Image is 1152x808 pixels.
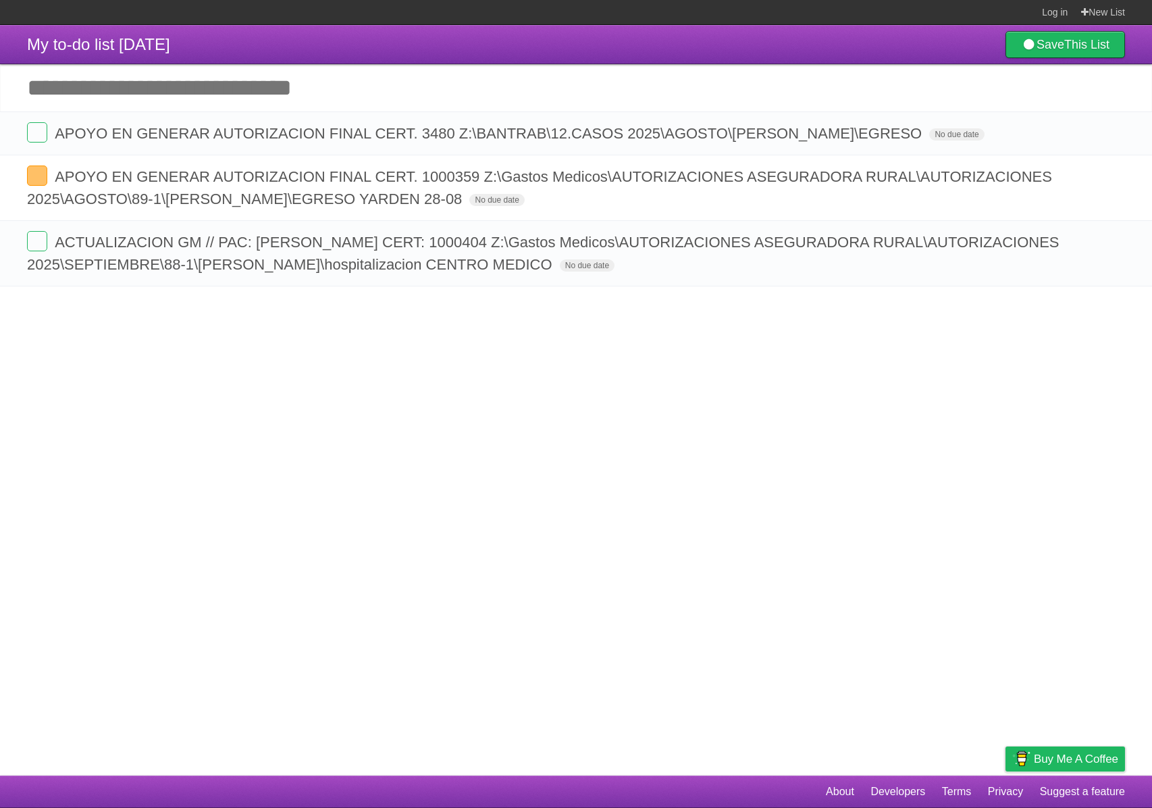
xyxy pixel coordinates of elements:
[1012,747,1030,770] img: Buy me a coffee
[1040,779,1125,805] a: Suggest a feature
[469,194,524,206] span: No due date
[1005,31,1125,58] a: SaveThis List
[560,259,614,272] span: No due date
[929,128,984,141] span: No due date
[55,125,925,142] span: APOYO EN GENERAR AUTORIZACION FINAL CERT. 3480 Z:\BANTRAB\12.CASOS 2025\AGOSTO\[PERSON_NAME]\EGRESO
[27,234,1059,273] span: ACTUALIZACION GM // PAC: [PERSON_NAME] CERT: 1000404 Z:\Gastos Medicos\AUTORIZACIONES ASEGURADORA...
[1064,38,1109,51] b: This List
[27,168,1052,207] span: APOYO EN GENERAR AUTORIZACION FINAL CERT. 1000359 Z:\Gastos Medicos\AUTORIZACIONES ASEGURADORA RU...
[27,35,170,53] span: My to-do list [DATE]
[870,779,925,805] a: Developers
[1034,747,1118,771] span: Buy me a coffee
[27,166,47,186] label: Done
[942,779,972,805] a: Terms
[27,122,47,143] label: Done
[27,231,47,251] label: Done
[1005,747,1125,772] a: Buy me a coffee
[826,779,854,805] a: About
[988,779,1023,805] a: Privacy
